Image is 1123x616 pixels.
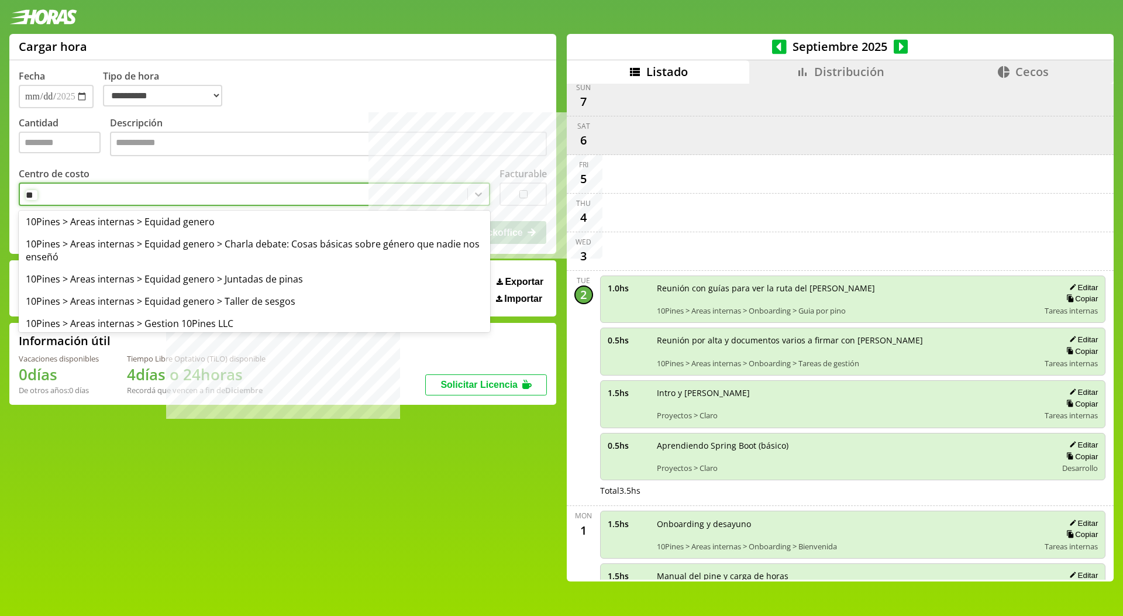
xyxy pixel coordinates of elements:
[103,85,222,106] select: Tipo de hora
[575,511,592,521] div: Mon
[657,410,1037,421] span: Proyectos > Claro
[574,131,593,150] div: 6
[657,305,1037,316] span: 10Pines > Areas internas > Onboarding > Guia por pino
[127,353,266,364] div: Tiempo Libre Optativo (TiLO) disponible
[657,335,1037,346] span: Reunión por alta y documentos varios a firmar con [PERSON_NAME]
[19,132,101,153] input: Cantidad
[1045,305,1098,316] span: Tareas internas
[579,160,588,170] div: Fri
[1066,570,1098,580] button: Editar
[657,570,1037,581] span: Manual del pine y carga de horas
[1045,358,1098,369] span: Tareas internas
[19,39,87,54] h1: Cargar hora
[576,82,591,92] div: Sun
[127,385,266,395] div: Recordá que vencen a fin de
[657,358,1037,369] span: 10Pines > Areas internas > Onboarding > Tareas de gestión
[608,518,649,529] span: 1.5 hs
[9,9,77,25] img: logotipo
[1063,399,1098,409] button: Copiar
[19,364,99,385] h1: 0 días
[608,387,649,398] span: 1.5 hs
[1066,518,1098,528] button: Editar
[1063,529,1098,539] button: Copiar
[19,116,110,159] label: Cantidad
[19,290,490,312] div: 10Pines > Areas internas > Equidad genero > Taller de sesgos
[657,541,1037,552] span: 10Pines > Areas internas > Onboarding > Bienvenida
[576,198,591,208] div: Thu
[19,353,99,364] div: Vacaciones disponibles
[1063,452,1098,462] button: Copiar
[19,211,490,233] div: 10Pines > Areas internas > Equidad genero
[1045,410,1098,421] span: Tareas internas
[1066,283,1098,292] button: Editar
[493,276,547,288] button: Exportar
[110,132,547,156] textarea: Descripción
[19,333,111,349] h2: Información útil
[657,283,1037,294] span: Reunión con guías para ver la ruta del [PERSON_NAME]
[814,64,884,80] span: Distribución
[1066,387,1098,397] button: Editar
[1045,541,1098,552] span: Tareas internas
[657,518,1037,529] span: Onboarding y desayuno
[577,121,590,131] div: Sat
[608,440,649,451] span: 0.5 hs
[110,116,547,159] label: Descripción
[19,233,490,268] div: 10Pines > Areas internas > Equidad genero > Charla debate: Cosas básicas sobre género que nadie n...
[19,385,99,395] div: De otros años: 0 días
[127,364,266,385] h1: 4 días o 24 horas
[600,485,1106,496] div: Total 3.5 hs
[657,463,1049,473] span: Proyectos > Claro
[576,237,591,247] div: Wed
[574,285,593,304] div: 2
[574,208,593,227] div: 4
[103,70,232,108] label: Tipo de hora
[19,312,490,335] div: 10Pines > Areas internas > Gestion 10Pines LLC
[574,170,593,188] div: 5
[1066,440,1098,450] button: Editar
[574,247,593,266] div: 3
[787,39,894,54] span: Septiembre 2025
[657,440,1049,451] span: Aprendiendo Spring Boot (básico)
[608,283,649,294] span: 1.0 hs
[574,92,593,111] div: 7
[1062,463,1098,473] span: Desarrollo
[1063,294,1098,304] button: Copiar
[574,521,593,539] div: 1
[500,167,547,180] label: Facturable
[608,570,649,581] span: 1.5 hs
[567,84,1114,580] div: scrollable content
[440,380,518,390] span: Solicitar Licencia
[19,167,89,180] label: Centro de costo
[225,385,263,395] b: Diciembre
[577,276,590,285] div: Tue
[1063,346,1098,356] button: Copiar
[425,374,547,395] button: Solicitar Licencia
[608,335,649,346] span: 0.5 hs
[1015,64,1049,80] span: Cecos
[657,387,1037,398] span: Intro y [PERSON_NAME]
[504,294,542,304] span: Importar
[505,277,543,287] span: Exportar
[19,70,45,82] label: Fecha
[1066,335,1098,345] button: Editar
[646,64,688,80] span: Listado
[19,268,490,290] div: 10Pines > Areas internas > Equidad genero > Juntadas de pinas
